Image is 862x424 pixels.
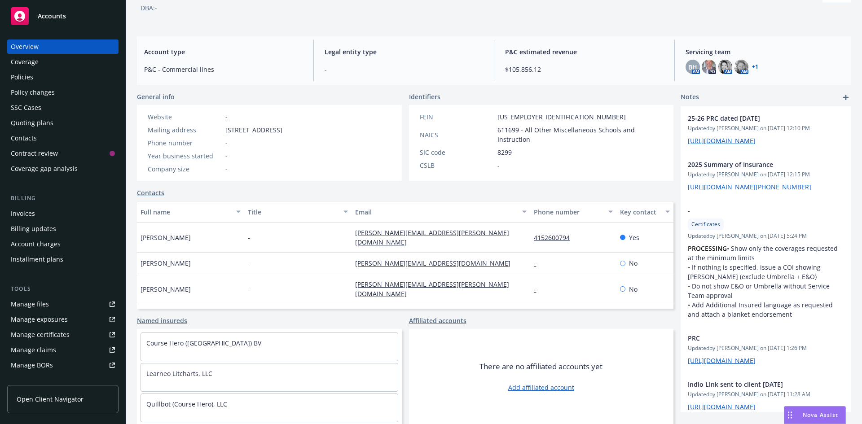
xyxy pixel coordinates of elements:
span: - [225,164,228,174]
div: Policies [11,70,33,84]
div: Phone number [148,138,222,148]
a: Contacts [7,131,119,145]
a: add [840,92,851,103]
div: 25-26 PRC dated [DATE]Updatedby [PERSON_NAME] on [DATE] 12:10 PM[URL][DOMAIN_NAME] [681,106,851,153]
button: Email [352,201,530,223]
a: - [534,259,543,267]
a: Account charges [7,237,119,251]
button: Key contact [616,201,673,223]
div: Website [148,112,222,122]
span: - [248,258,250,268]
a: - [534,285,543,293]
a: Summary of insurance [7,373,119,388]
div: Manage BORs [11,358,53,372]
button: Full name [137,201,244,223]
a: Contract review [7,146,119,161]
div: Account charges [11,237,61,251]
span: 8299 [497,148,512,157]
a: Coverage gap analysis [7,162,119,176]
div: Billing updates [11,222,56,236]
div: -CertificatesUpdatedby [PERSON_NAME] on [DATE] 5:24 PMPROCESSING• Show only the coverages request... [681,199,851,326]
span: No [629,284,638,294]
span: Updated by [PERSON_NAME] on [DATE] 11:28 AM [688,390,844,398]
div: Indio Link sent to client [DATE]Updatedby [PERSON_NAME] on [DATE] 11:28 AM[URL][DOMAIN_NAME] [681,372,851,419]
div: Coverage gap analysis [11,162,78,176]
span: Updated by [PERSON_NAME] on [DATE] 1:26 PM [688,344,844,352]
a: [URL][DOMAIN_NAME] [688,136,756,145]
div: SIC code [420,148,494,157]
a: Manage files [7,297,119,311]
span: - [497,161,500,170]
a: - [225,113,228,121]
a: Manage exposures [7,312,119,327]
span: Updated by [PERSON_NAME] on [DATE] 12:10 PM [688,124,844,132]
a: [URL][DOMAIN_NAME][PHONE_NUMBER] [688,183,811,191]
div: Manage files [11,297,49,311]
div: Overview [11,39,39,54]
span: Notes [681,92,699,103]
span: [PERSON_NAME] [141,284,191,294]
span: Accounts [38,13,66,20]
button: Nova Assist [784,406,846,424]
a: Manage claims [7,343,119,357]
a: Billing updates [7,222,119,236]
span: P&C - Commercial lines [144,65,303,74]
a: Invoices [7,206,119,221]
div: Key contact [620,207,660,217]
div: Year business started [148,151,222,161]
span: 611699 - All Other Miscellaneous Schools and Instruction [497,125,663,144]
span: Updated by [PERSON_NAME] on [DATE] 5:24 PM [688,232,844,240]
div: Drag to move [784,407,796,424]
a: Policy changes [7,85,119,100]
div: Company size [148,164,222,174]
span: PRC [688,333,821,343]
span: [US_EMPLOYER_IDENTIFICATION_NUMBER] [497,112,626,122]
div: CSLB [420,161,494,170]
span: Updated by [PERSON_NAME] on [DATE] 12:15 PM [688,170,844,179]
a: [PERSON_NAME][EMAIL_ADDRESS][DOMAIN_NAME] [355,259,518,267]
div: Email [355,207,517,217]
a: [URL][DOMAIN_NAME] [688,356,756,365]
a: Quoting plans [7,116,119,130]
span: Legal entity type [325,47,483,57]
span: - [225,138,228,148]
span: 2025 Summary of Insurance [688,160,821,169]
div: Contract review [11,146,58,161]
span: There are no affiliated accounts yet [479,361,603,372]
span: BH [688,62,697,72]
div: PRCUpdatedby [PERSON_NAME] on [DATE] 1:26 PM[URL][DOMAIN_NAME] [681,326,851,372]
span: [PERSON_NAME] [141,233,191,242]
a: Contacts [137,188,164,197]
span: Account type [144,47,303,57]
div: SSC Cases [11,101,41,115]
div: Mailing address [148,125,222,135]
div: Manage exposures [11,312,68,327]
div: Full name [141,207,231,217]
span: - [225,151,228,161]
div: Manage certificates [11,328,70,342]
div: Billing [7,194,119,203]
a: [URL][DOMAIN_NAME] [688,402,756,411]
span: - [248,284,250,294]
span: General info [137,92,175,101]
span: - [248,233,250,242]
div: Contacts [11,131,37,145]
span: Indio Link sent to client [DATE] [688,380,821,389]
a: Add affiliated account [508,383,574,392]
a: Accounts [7,4,119,29]
a: +1 [752,64,758,70]
button: Phone number [530,201,616,223]
div: NAICS [420,130,494,140]
div: Policy changes [11,85,55,100]
a: Policies [7,70,119,84]
div: Invoices [11,206,35,221]
img: photo [734,60,748,74]
a: [PERSON_NAME][EMAIL_ADDRESS][PERSON_NAME][DOMAIN_NAME] [355,280,509,298]
a: Manage BORs [7,358,119,372]
span: Yes [629,233,639,242]
div: Title [248,207,338,217]
img: photo [718,60,732,74]
span: - [325,65,483,74]
p: • Show only the coverages requested at the minimum limits • If nothing is specified, issue a COI ... [688,244,844,319]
